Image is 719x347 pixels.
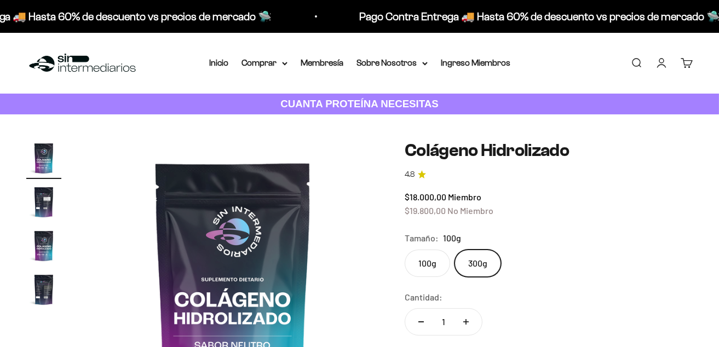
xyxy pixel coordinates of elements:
[209,58,228,67] a: Inicio
[405,205,446,216] span: $19.800,00
[443,231,461,245] span: 100g
[441,58,510,67] a: Ingreso Miembros
[26,184,61,223] button: Ir al artículo 2
[447,205,493,216] span: No Miembro
[405,290,442,304] label: Cantidad:
[188,8,549,25] p: Pago Contra Entrega 🚚 Hasta 60% de descuento vs precios de mercado 🛸
[26,141,61,179] button: Ir al artículo 1
[26,184,61,219] img: Colágeno Hidrolizado
[280,98,439,109] strong: CUANTA PROTEÍNA NECESITAS
[26,228,61,267] button: Ir al artículo 3
[301,58,343,67] a: Membresía
[405,169,693,181] a: 4.84.8 de 5.0 estrellas
[26,228,61,263] img: Colágeno Hidrolizado
[448,192,481,202] span: Miembro
[405,169,415,181] span: 4.8
[26,272,61,310] button: Ir al artículo 4
[26,272,61,307] img: Colágeno Hidrolizado
[405,141,693,160] h1: Colágeno Hidrolizado
[26,141,61,176] img: Colágeno Hidrolizado
[450,309,482,335] button: Aumentar cantidad
[241,56,287,70] summary: Comprar
[356,56,428,70] summary: Sobre Nosotros
[405,309,437,335] button: Reducir cantidad
[405,231,439,245] legend: Tamaño:
[405,192,446,202] span: $18.000,00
